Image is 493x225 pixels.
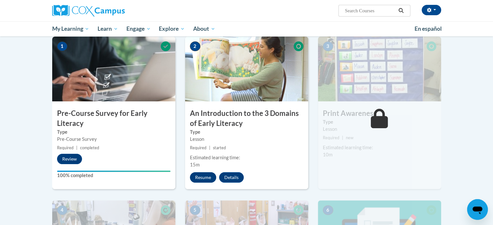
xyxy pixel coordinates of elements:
[190,172,216,183] button: Resume
[189,21,219,36] a: About
[323,144,436,151] div: Estimated learning time:
[57,172,170,179] label: 100% completed
[52,25,89,33] span: My Learning
[80,145,99,150] span: completed
[323,126,436,133] div: Lesson
[323,41,333,51] span: 3
[52,5,175,17] a: Cox Campus
[52,37,175,101] img: Course Image
[57,145,74,150] span: Required
[190,129,303,136] label: Type
[190,205,200,215] span: 5
[190,145,206,150] span: Required
[213,145,226,150] span: started
[190,162,200,167] span: 15m
[467,199,488,220] iframe: Button to launch messaging window
[57,171,170,172] div: Your progress
[323,135,339,140] span: Required
[415,25,442,32] span: En español
[98,25,118,33] span: Learn
[318,108,441,118] h3: Print Awareness
[159,25,185,33] span: Explore
[323,152,333,157] span: 10m
[396,7,406,15] button: Search
[318,37,441,101] img: Course Image
[57,41,67,51] span: 1
[126,25,151,33] span: Engage
[93,21,122,36] a: Learn
[42,21,451,36] div: Main menu
[323,118,436,126] label: Type
[122,21,155,36] a: Engage
[48,21,94,36] a: My Learning
[346,135,354,140] span: new
[57,154,82,164] button: Review
[193,25,215,33] span: About
[323,205,333,215] span: 6
[57,205,67,215] span: 4
[185,37,308,101] img: Course Image
[52,108,175,129] h3: Pre-Course Survey for Early Literacy
[410,22,446,36] a: En español
[209,145,210,150] span: |
[219,172,244,183] button: Details
[185,108,308,129] h3: An Introduction to the 3 Domains of Early Literacy
[190,41,200,51] span: 2
[342,135,343,140] span: |
[422,5,441,15] button: Account Settings
[76,145,77,150] span: |
[52,5,125,17] img: Cox Campus
[155,21,189,36] a: Explore
[190,136,303,143] div: Lesson
[57,129,170,136] label: Type
[57,136,170,143] div: Pre-Course Survey
[190,154,303,161] div: Estimated learning time:
[344,7,396,15] input: Search Courses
